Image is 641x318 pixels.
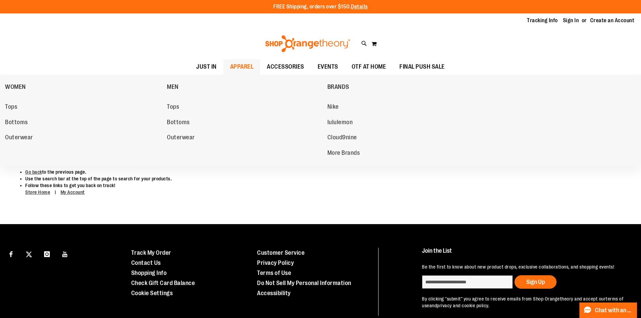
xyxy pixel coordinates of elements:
a: Customer Service [257,249,305,256]
a: Do Not Sell My Personal Information [257,280,351,286]
a: privacy and cookie policy. [437,303,489,308]
a: My Account [61,189,85,195]
span: Cloud9nine [327,134,357,142]
a: Store Home [25,189,50,195]
p: Be the first to know about new product drops, exclusive collaborations, and shopping events! [422,263,626,270]
span: WOMEN [5,83,26,92]
a: Create an Account [590,17,635,24]
li: Use the search bar at the top of the page to search for your products. [25,175,501,182]
span: Sign Up [526,279,545,285]
li: Follow these links to get you back on track! [25,182,501,196]
button: Chat with an Expert [579,303,637,318]
span: FINAL PUSH SALE [399,59,445,74]
h4: Join the List [422,248,626,260]
span: Bottoms [167,119,190,127]
a: Shopping Info [131,270,167,276]
img: Shop Orangetheory [264,35,351,52]
span: Outerwear [5,134,33,142]
a: Track My Order [131,249,171,256]
span: OTF AT HOME [352,59,386,74]
a: Details [351,4,368,10]
span: | [51,186,60,198]
p: By clicking "submit" you agree to receive emails from Shop Orangetheory and accept our and [422,295,626,309]
a: Accessibility [257,290,291,296]
a: Go back [25,169,42,175]
span: EVENTS [318,59,338,74]
span: Tops [167,103,179,112]
span: MEN [167,83,179,92]
span: Bottoms [5,119,28,127]
a: Sign In [563,17,579,24]
a: Visit our Youtube page [59,248,71,259]
a: Privacy Policy [257,259,294,266]
p: FREE Shipping, orders over $150. [273,3,368,11]
a: Visit our Instagram page [41,248,53,259]
span: APPAREL [230,59,254,74]
li: to the previous page. [25,169,501,175]
a: Cookie Settings [131,290,173,296]
span: Tops [5,103,17,112]
span: Outerwear [167,134,195,142]
span: JUST IN [196,59,217,74]
a: Visit our X page [23,248,35,259]
span: BRANDS [327,83,349,92]
input: enter email [422,275,513,289]
a: Visit our Facebook page [5,248,17,259]
a: Contact Us [131,259,161,266]
a: Check Gift Card Balance [131,280,195,286]
span: More Brands [327,149,360,158]
span: lululemon [327,119,353,127]
a: Tracking Info [527,17,558,24]
span: ACCESSORIES [267,59,304,74]
span: Nike [327,103,339,112]
a: Terms of Use [257,270,291,276]
span: Chat with an Expert [595,307,633,314]
img: Twitter [26,251,32,257]
button: Sign Up [514,275,557,289]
